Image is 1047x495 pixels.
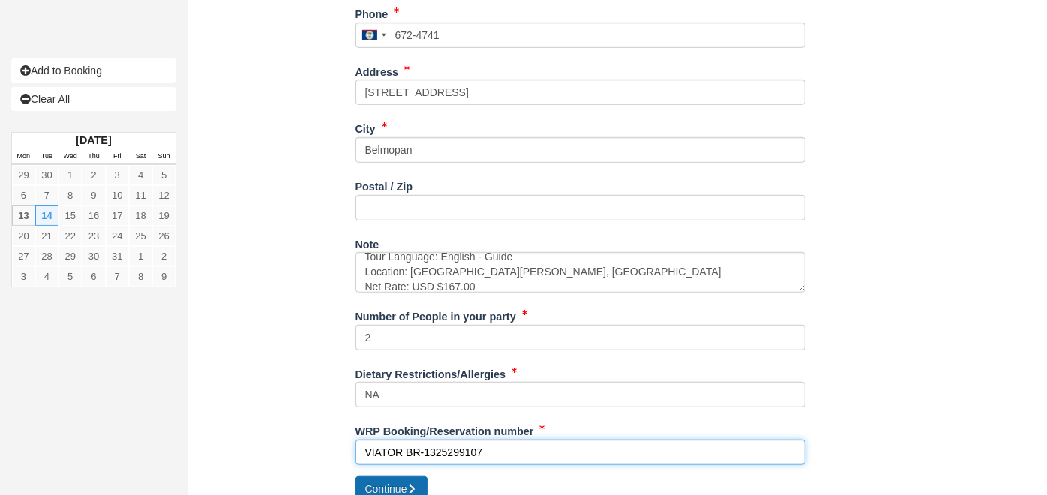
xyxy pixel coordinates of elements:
a: 7 [106,266,129,286]
a: 15 [58,205,82,226]
a: 18 [129,205,152,226]
a: 29 [58,246,82,266]
a: 6 [12,185,35,205]
th: Sat [129,148,152,165]
th: Mon [12,148,35,165]
label: Number of People in your party [355,304,516,325]
a: 10 [106,185,129,205]
div: Belize: +501 [356,23,391,47]
a: 4 [129,165,152,185]
a: 12 [152,185,175,205]
a: 7 [35,185,58,205]
a: 11 [129,185,152,205]
label: Postal / Zip [355,174,413,195]
a: 16 [82,205,105,226]
a: 8 [58,185,82,205]
a: 3 [12,266,35,286]
a: 14 [35,205,58,226]
a: 26 [152,226,175,246]
a: 2 [82,165,105,185]
th: Tue [35,148,58,165]
a: 2 [152,246,175,266]
th: Fri [106,148,129,165]
a: 24 [106,226,129,246]
strong: [DATE] [76,134,111,146]
th: Wed [58,148,82,165]
a: 17 [106,205,129,226]
a: 8 [129,266,152,286]
th: Thu [82,148,105,165]
label: City [355,116,376,137]
label: Note [355,232,379,253]
a: 4 [35,266,58,286]
a: 27 [12,246,35,266]
a: 30 [35,165,58,185]
a: 30 [82,246,105,266]
a: 5 [152,165,175,185]
label: WRP Booking/Reservation number [355,418,534,439]
a: 1 [129,246,152,266]
label: Phone [355,1,388,22]
a: Clear All [11,87,176,111]
a: 3 [106,165,129,185]
th: Sun [152,148,175,165]
a: 9 [82,185,105,205]
a: 1 [58,165,82,185]
a: 5 [58,266,82,286]
a: 9 [152,266,175,286]
a: 19 [152,205,175,226]
a: 29 [12,165,35,185]
a: 20 [12,226,35,246]
a: 25 [129,226,152,246]
a: 31 [106,246,129,266]
a: 21 [35,226,58,246]
label: Address [355,59,399,80]
a: 13 [12,205,35,226]
a: Add to Booking [11,58,176,82]
a: 6 [82,266,105,286]
a: 28 [35,246,58,266]
a: 22 [58,226,82,246]
label: Dietary Restrictions/Allergies [355,361,506,382]
a: 23 [82,226,105,246]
